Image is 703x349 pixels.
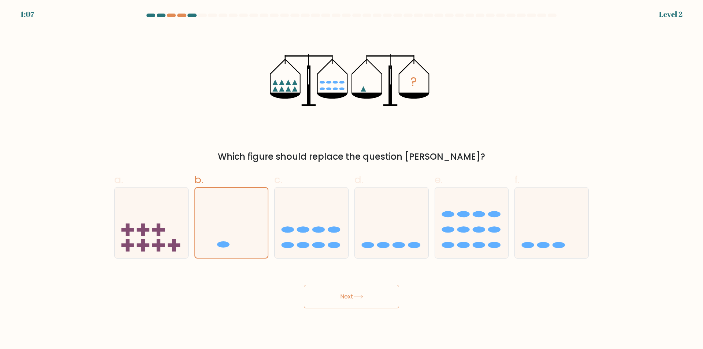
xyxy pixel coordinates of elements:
[411,74,417,91] tspan: ?
[114,172,123,187] span: a.
[21,9,34,20] div: 1:07
[659,9,682,20] div: Level 2
[274,172,282,187] span: c.
[435,172,443,187] span: e.
[304,285,399,308] button: Next
[119,150,584,163] div: Which figure should replace the question [PERSON_NAME]?
[514,172,520,187] span: f.
[194,172,203,187] span: b.
[354,172,363,187] span: d.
